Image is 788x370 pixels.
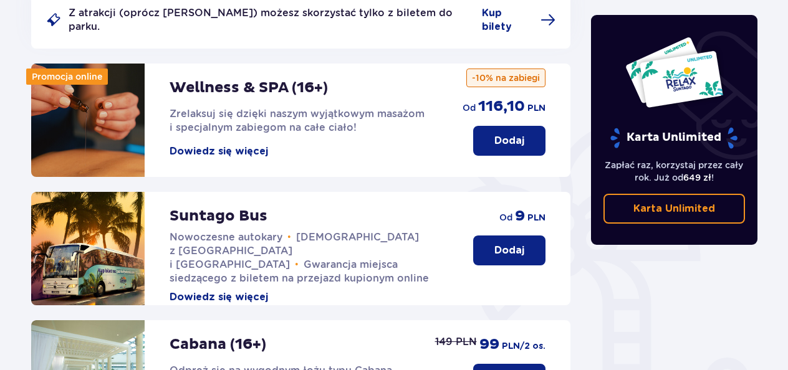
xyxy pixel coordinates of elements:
[499,211,512,224] p: od
[527,102,545,115] p: PLN
[170,207,267,225] p: Suntago Bus
[170,108,425,133] span: Zrelaksuj się dzięki naszym wyjątkowym masażom i specjalnym zabiegom na całe ciało!
[170,335,266,354] p: Cabana (16+)
[31,64,145,177] img: attraction
[26,69,108,85] div: Promocja online
[494,244,524,257] p: Dodaj
[473,126,545,156] button: Dodaj
[609,127,739,149] p: Karta Unlimited
[170,231,419,270] span: [DEMOGRAPHIC_DATA] z [GEOGRAPHIC_DATA] i [GEOGRAPHIC_DATA]
[683,173,711,183] span: 649 zł
[31,192,145,305] img: attraction
[494,134,524,148] p: Dodaj
[435,335,477,349] p: 149 PLN
[473,235,545,265] button: Dodaj
[478,97,525,116] p: 116,10
[69,6,474,34] p: Z atrakcji (oprócz [PERSON_NAME]) możesz skorzystać tylko z biletem do parku.
[482,6,533,34] span: Kup bilety
[502,340,545,353] p: PLN /2 os.
[170,290,268,304] button: Dowiedz się więcej
[463,102,476,114] p: od
[170,145,268,158] button: Dowiedz się więcej
[170,78,328,97] p: Wellness & SPA (16+)
[479,335,499,354] p: 99
[295,259,299,271] span: •
[603,194,746,224] a: Karta Unlimited
[603,159,746,184] p: Zapłać raz, korzystaj przez cały rok. Już od !
[633,202,715,216] p: Karta Unlimited
[482,6,555,34] a: Kup bilety
[527,212,545,224] p: PLN
[515,207,525,225] p: 9
[466,69,545,87] p: -10% na zabiegi
[170,231,282,243] span: Nowoczesne autokary
[287,231,291,244] span: •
